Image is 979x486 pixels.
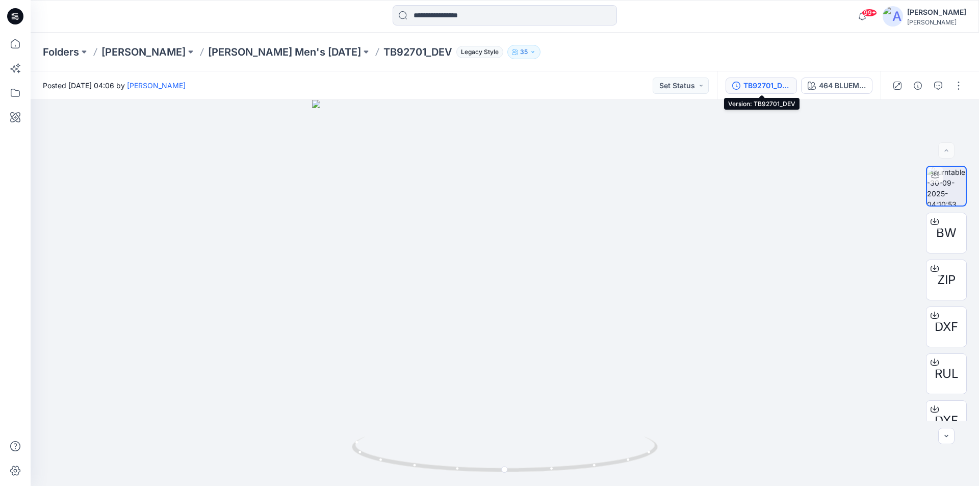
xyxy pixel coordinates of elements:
span: 99+ [862,9,877,17]
button: Legacy Style [452,45,503,59]
div: TB92701_DEV [743,80,790,91]
span: BW [936,224,957,242]
div: [PERSON_NAME] [907,6,966,18]
span: Posted [DATE] 04:06 by [43,80,186,91]
p: TB92701_DEV [383,45,452,59]
button: Details [910,78,926,94]
span: RUL [935,365,959,383]
a: [PERSON_NAME] [127,81,186,90]
a: Folders [43,45,79,59]
a: [PERSON_NAME] Men's [DATE] [208,45,361,59]
span: ZIP [937,271,956,289]
div: [PERSON_NAME] [907,18,966,26]
img: turntable-30-09-2025-04:10:53 [927,167,966,206]
div: 464 BLUEMULTI [819,80,866,91]
button: 35 [507,45,540,59]
button: 464 BLUEMULTI [801,78,872,94]
button: TB92701_DEV [726,78,797,94]
p: 35 [520,46,528,58]
span: DXF [935,318,958,336]
span: DXF [935,412,958,430]
a: [PERSON_NAME] [101,45,186,59]
img: avatar [883,6,903,27]
span: Legacy Style [456,46,503,58]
